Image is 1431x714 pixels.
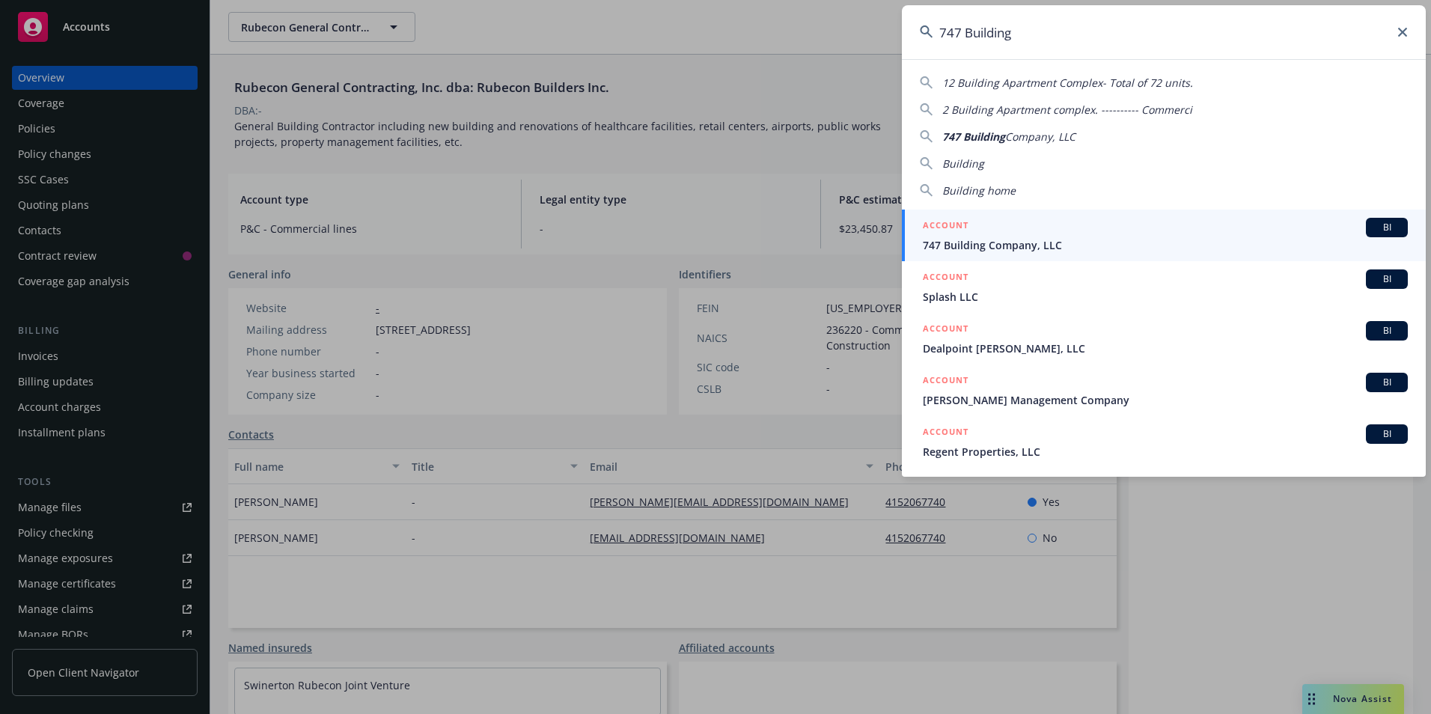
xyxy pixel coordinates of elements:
[942,129,1005,144] span: 747 Building
[1372,221,1402,234] span: BI
[1372,324,1402,338] span: BI
[923,424,968,442] h5: ACCOUNT
[923,289,1408,305] span: Splash LLC
[923,392,1408,408] span: [PERSON_NAME] Management Company
[923,373,968,391] h5: ACCOUNT
[902,416,1426,468] a: ACCOUNTBIRegent Properties, LLC
[942,76,1193,90] span: 12 Building Apartment Complex- Total of 72 units.
[942,156,984,171] span: Building
[1372,272,1402,286] span: BI
[923,218,968,236] h5: ACCOUNT
[923,237,1408,253] span: 747 Building Company, LLC
[902,210,1426,261] a: ACCOUNTBI747 Building Company, LLC
[902,261,1426,313] a: ACCOUNTBISplash LLC
[923,269,968,287] h5: ACCOUNT
[902,364,1426,416] a: ACCOUNTBI[PERSON_NAME] Management Company
[1372,427,1402,441] span: BI
[1005,129,1075,144] span: Company, LLC
[923,444,1408,460] span: Regent Properties, LLC
[902,313,1426,364] a: ACCOUNTBIDealpoint [PERSON_NAME], LLC
[942,183,1016,198] span: Building home
[902,5,1426,59] input: Search...
[942,103,1192,117] span: 2 Building Apartment complex. ---------- Commerci
[923,341,1408,356] span: Dealpoint [PERSON_NAME], LLC
[1372,376,1402,389] span: BI
[923,321,968,339] h5: ACCOUNT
